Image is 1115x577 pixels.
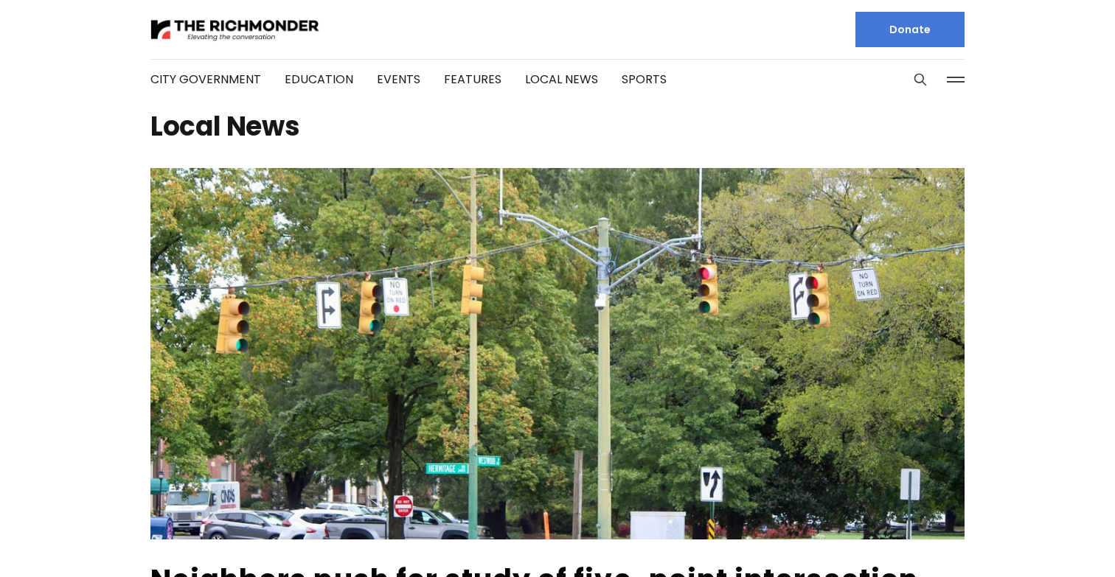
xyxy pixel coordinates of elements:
[150,71,261,88] a: City Government
[150,17,320,43] img: The Richmonder
[622,71,667,88] a: Sports
[855,12,965,47] a: Donate
[150,115,965,139] h1: Local News
[150,168,965,539] img: Neighbors push for study of five-point intersection near Diamond as potential ‘community hub’
[444,71,501,88] a: Features
[909,69,931,91] button: Search this site
[990,505,1115,577] iframe: portal-trigger
[525,71,598,88] a: Local News
[377,71,420,88] a: Events
[285,71,353,88] a: Education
